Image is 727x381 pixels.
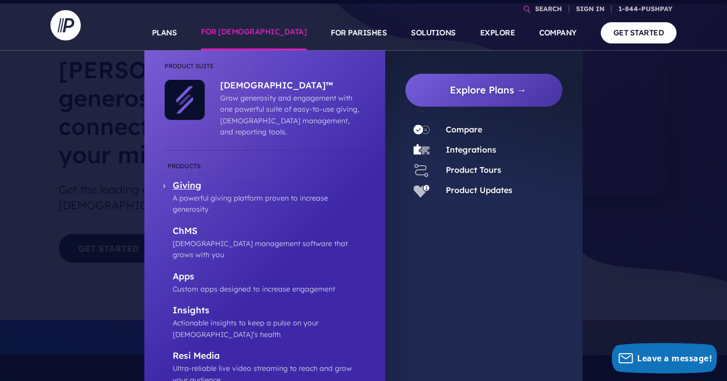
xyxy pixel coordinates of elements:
[413,122,430,138] img: Compare - Icon
[446,185,512,195] a: Product Updates
[411,15,456,51] a: SOLUTIONS
[220,92,360,138] p: Grow generosity and engagement with one powerful suite of easy-to-use giving, [DEMOGRAPHIC_DATA] ...
[165,225,365,261] a: ChMS [DEMOGRAPHIC_DATA] management software that grows with you
[165,305,365,340] a: Insights Actionable insights to keep a pulse on your [DEMOGRAPHIC_DATA]’s health
[173,225,365,238] p: ChMS
[165,61,365,80] li: Product Suite
[405,182,438,199] a: Product Updates - Icon
[173,305,365,317] p: Insights
[205,80,360,138] a: [DEMOGRAPHIC_DATA]™ Grow generosity and engagement with one powerful suite of easy-to-use giving,...
[446,165,501,175] a: Product Tours
[220,80,360,92] p: [DEMOGRAPHIC_DATA]™
[173,350,365,363] p: Resi Media
[601,22,677,43] a: GET STARTED
[446,124,482,134] a: Compare
[405,122,438,138] a: Compare - Icon
[152,15,177,51] a: PLANS
[413,142,430,158] img: Integrations - Icon
[405,142,438,158] a: Integrations - Icon
[173,317,365,340] p: Actionable insights to keep a pulse on your [DEMOGRAPHIC_DATA]’s health
[173,283,365,295] p: Custom apps designed to increase engagement
[413,182,430,199] img: Product Updates - Icon
[173,193,365,215] p: A powerful giving platform proven to increase generosity
[165,161,365,215] a: Giving A powerful giving platform proven to increase generosity
[173,180,365,193] p: Giving
[405,162,438,178] a: Product Tours - Icon
[173,271,365,283] p: Apps
[165,271,365,295] a: Apps Custom apps designed to increase engagement
[480,15,515,51] a: EXPLORE
[612,343,717,373] button: Leave a message!
[165,80,205,120] img: ChurchStaq™ - Icon
[331,15,387,51] a: FOR PARISHES
[173,238,365,261] p: [DEMOGRAPHIC_DATA] management software that grows with you
[637,353,712,364] span: Leave a message!
[446,145,496,155] a: Integrations
[201,15,306,51] a: FOR [DEMOGRAPHIC_DATA]
[413,162,430,178] img: Product Tours - Icon
[539,15,577,51] a: COMPANY
[413,74,562,107] a: Explore Plans →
